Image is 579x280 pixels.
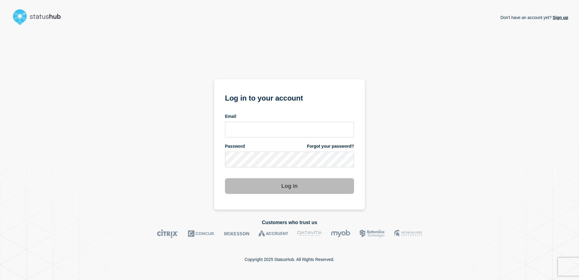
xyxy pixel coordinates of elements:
p: Don't have an account yet? [500,10,568,25]
img: Bottomline logo [359,229,385,238]
a: Sign up [552,15,568,20]
span: Password [225,143,245,149]
img: McKesson logo [224,229,249,238]
h2: Customers who trust us [11,220,568,225]
input: email input [225,122,354,137]
a: Forgot your password? [307,143,354,149]
img: myob logo [331,229,350,238]
input: password input [225,152,354,167]
span: Email [225,114,236,119]
h1: Log in to your account [225,92,354,103]
p: Copyright 2025 StatusHub. All Rights Reserved. [245,257,334,262]
img: DataVita logo [297,229,322,238]
img: Concur logo [188,229,215,238]
img: StatusHub logo [11,7,68,27]
img: Accruent logo [258,229,288,238]
img: MSU logo [394,229,422,238]
img: Citrix logo [157,229,179,238]
button: Log in [225,178,354,194]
